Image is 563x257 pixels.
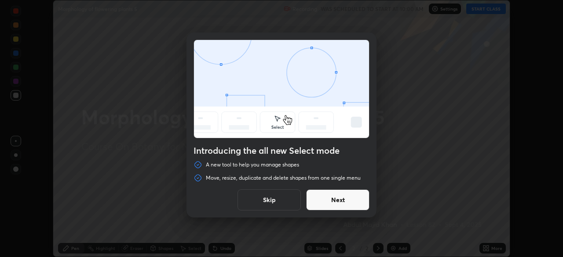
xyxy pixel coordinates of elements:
[306,189,369,210] button: Next
[194,145,369,156] h4: Introducing the all new Select mode
[194,40,369,140] div: animation
[206,161,299,168] p: A new tool to help you manage shapes
[238,189,301,210] button: Skip
[206,174,361,181] p: Move, resize, duplicate and delete shapes from one single menu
